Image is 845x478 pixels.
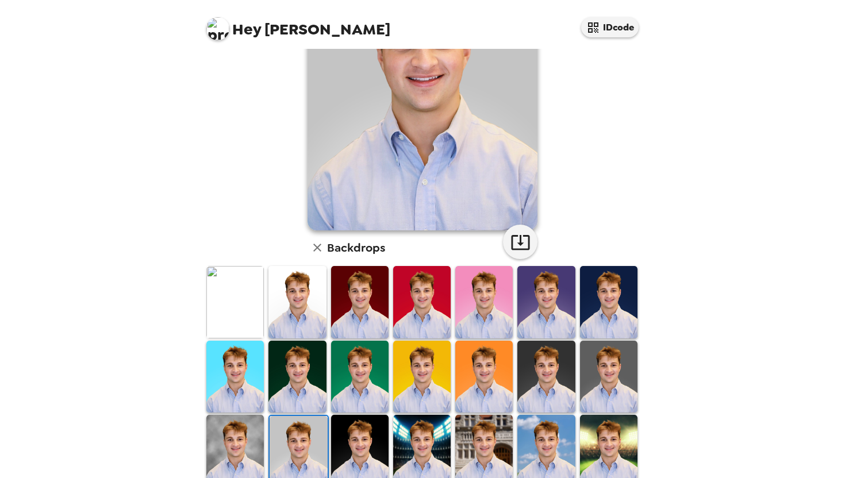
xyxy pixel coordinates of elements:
span: Hey [232,19,261,40]
button: IDcode [581,17,639,37]
img: Original [206,266,264,338]
img: profile pic [206,17,229,40]
h6: Backdrops [327,238,385,257]
span: [PERSON_NAME] [206,11,390,37]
